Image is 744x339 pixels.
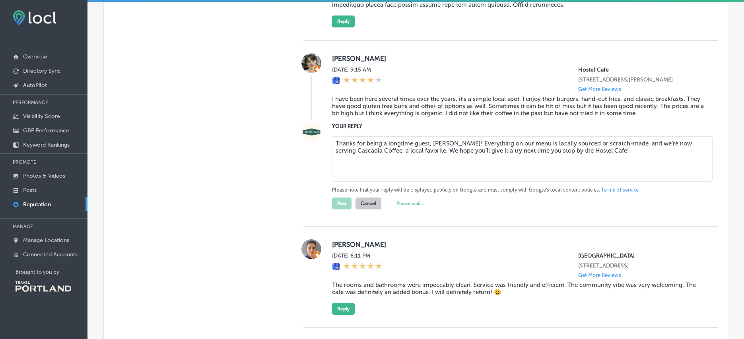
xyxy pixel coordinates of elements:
[332,123,705,129] label: YOUR REPLY
[332,252,382,259] label: [DATE] 6:11 PM
[578,66,705,73] p: Hostel Cafe
[23,187,37,194] p: Posts
[23,113,60,120] p: Visibility Score
[23,251,78,258] p: Connected Accounts
[23,172,65,179] p: Photos & Videos
[23,141,70,148] p: Keyword Rankings
[578,86,621,92] p: Get More Reviews
[23,201,51,208] p: Reputation
[578,252,705,259] p: Northwest Portland Hostel
[332,95,705,117] blockquote: I have been here several times over the years, it's a simple local spot. I enjoy their burgers, h...
[13,10,56,25] img: fda3e92497d09a02dc62c9cd864e3231.png
[332,186,705,194] p: Please note that your reply will be displayed publicly on Google and must comply with Google's lo...
[578,262,705,269] p: 479 NW 18th Ave
[332,66,382,73] label: [DATE] 9:15 AM
[332,136,713,182] textarea: Thanks for being a longtime guest, [PERSON_NAME]! Everything on our menu is locally sourced or sc...
[332,198,352,209] button: Post
[23,53,47,60] p: Overview
[23,127,69,134] p: GBP Performance
[343,262,382,271] div: 5 Stars
[355,198,381,209] button: Cancel
[332,15,355,27] button: Reply
[396,201,424,206] label: Please wait...
[16,281,71,292] img: Travel Portland
[16,269,87,275] p: Brought to you by
[343,76,382,85] div: 4 Stars
[301,122,321,142] img: Image
[578,272,621,278] p: Get More Reviews
[23,237,69,244] p: Manage Locations
[332,54,705,62] label: [PERSON_NAME]
[578,76,705,83] p: 1810 Northwest Glisan Street
[332,281,705,296] blockquote: The rooms and bathrooms were impeccably clean. Service was friendly and efficient. The community ...
[332,303,355,315] button: Reply
[23,82,47,89] p: AutoPilot
[23,68,61,74] p: Directory Sync
[332,240,705,248] label: [PERSON_NAME]
[601,186,639,194] a: Terms of service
